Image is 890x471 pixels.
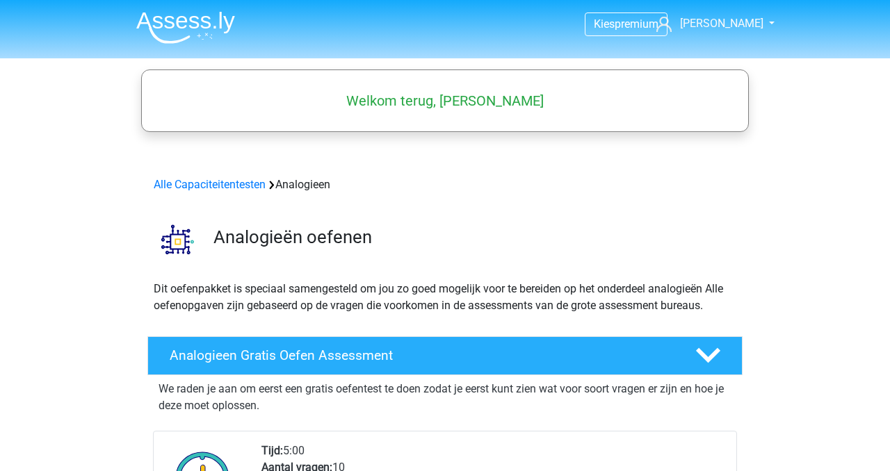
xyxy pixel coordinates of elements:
a: Analogieen Gratis Oefen Assessment [142,336,748,375]
span: Kies [594,17,615,31]
h5: Welkom terug, [PERSON_NAME] [148,92,742,109]
p: Dit oefenpakket is speciaal samengesteld om jou zo goed mogelijk voor te bereiden op het onderdee... [154,281,736,314]
span: premium [615,17,658,31]
img: analogieen [148,210,207,269]
span: [PERSON_NAME] [680,17,763,30]
h3: Analogieën oefenen [213,226,731,248]
b: Tijd: [261,444,283,457]
img: Assessly [136,11,235,44]
div: Analogieen [148,176,742,193]
a: Kiespremium [585,15,667,33]
p: We raden je aan om eerst een gratis oefentest te doen zodat je eerst kunt zien wat voor soort vra... [159,381,731,414]
a: Alle Capaciteitentesten [154,178,266,191]
a: [PERSON_NAME] [651,15,765,32]
h4: Analogieen Gratis Oefen Assessment [170,347,673,363]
